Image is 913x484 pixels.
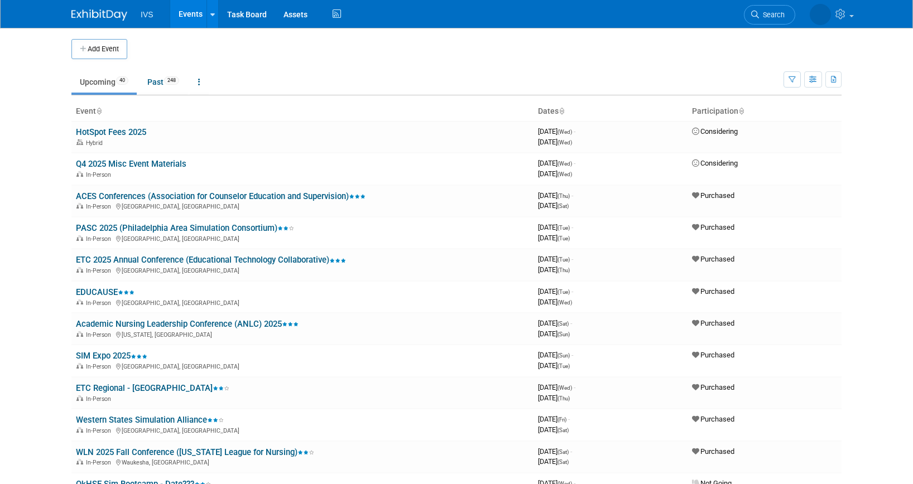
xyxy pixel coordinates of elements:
[76,191,366,201] a: ACES Conferences (Association for Counselor Education and Supervision)
[688,102,842,121] th: Participation
[141,10,153,19] span: IVS
[76,203,83,209] img: In-Person Event
[538,425,569,434] span: [DATE]
[76,457,529,466] div: Waukesha, [GEOGRAPHIC_DATA]
[570,447,572,456] span: -
[692,319,734,327] span: Purchased
[86,363,114,370] span: In-Person
[76,201,529,210] div: [GEOGRAPHIC_DATA], [GEOGRAPHIC_DATA]
[738,107,744,115] a: Sort by Participation Type
[558,449,569,455] span: (Sat)
[76,363,83,369] img: In-Person Event
[76,361,529,370] div: [GEOGRAPHIC_DATA], [GEOGRAPHIC_DATA]
[71,9,127,21] img: ExhibitDay
[86,331,114,338] span: In-Person
[96,107,102,115] a: Sort by Event Name
[538,265,570,274] span: [DATE]
[692,447,734,456] span: Purchased
[692,415,734,423] span: Purchased
[558,363,570,369] span: (Tue)
[692,127,738,135] span: Considering
[538,298,572,306] span: [DATE]
[558,289,570,295] span: (Tue)
[86,299,114,307] span: In-Person
[76,383,229,393] a: ETC Regional - [GEOGRAPHIC_DATA]
[558,235,570,241] span: (Tue)
[538,415,570,423] span: [DATE]
[692,383,734,391] span: Purchased
[568,415,570,423] span: -
[558,267,570,273] span: (Thu)
[571,351,573,359] span: -
[76,234,529,243] div: [GEOGRAPHIC_DATA], [GEOGRAPHIC_DATA]
[76,223,294,233] a: PASC 2025 (Philadelphia Area Simulation Consortium)
[692,159,738,167] span: Considering
[76,415,224,425] a: Western States Simulation Alliance
[559,107,564,115] a: Sort by Start Date
[86,235,114,243] span: In-Person
[558,427,569,433] span: (Sat)
[692,223,734,231] span: Purchased
[538,138,572,146] span: [DATE]
[76,298,529,307] div: [GEOGRAPHIC_DATA], [GEOGRAPHIC_DATA]
[574,383,575,391] span: -
[139,71,188,93] a: Past248
[538,255,573,263] span: [DATE]
[76,127,146,137] a: HotSpot Fees 2025
[86,139,106,147] span: Hybrid
[558,161,572,167] span: (Wed)
[71,71,137,93] a: Upcoming40
[538,223,573,231] span: [DATE]
[534,102,688,121] th: Dates
[86,459,114,466] span: In-Person
[538,127,575,135] span: [DATE]
[538,191,573,200] span: [DATE]
[558,256,570,263] span: (Tue)
[538,330,570,338] span: [DATE]
[76,255,346,265] a: ETC 2025 Annual Conference (Educational Technology Collaborative)
[538,457,569,466] span: [DATE]
[558,321,569,327] span: (Sat)
[86,427,114,434] span: In-Person
[86,171,114,178] span: In-Person
[76,447,314,457] a: WLN 2025 Fall Conference ([US_STATE] League for Nursing)
[558,225,570,231] span: (Tue)
[558,203,569,209] span: (Sat)
[558,417,566,423] span: (Fri)
[744,5,795,25] a: Search
[76,427,83,433] img: In-Person Event
[558,459,569,465] span: (Sat)
[538,159,575,167] span: [DATE]
[558,385,572,391] span: (Wed)
[71,102,534,121] th: Event
[76,287,134,297] a: EDUCAUSE
[538,394,570,402] span: [DATE]
[558,395,570,401] span: (Thu)
[558,331,570,337] span: (Sun)
[558,352,570,359] span: (Sun)
[76,319,299,329] a: Academic Nursing Leadership Conference (ANLC) 2025
[76,351,147,361] a: SIM Expo 2025
[692,191,734,200] span: Purchased
[76,331,83,337] img: In-Person Event
[570,319,572,327] span: -
[538,447,572,456] span: [DATE]
[571,287,573,296] span: -
[76,459,83,464] img: In-Person Event
[574,127,575,135] span: -
[571,191,573,200] span: -
[76,235,83,241] img: In-Person Event
[692,255,734,263] span: Purchased
[538,201,569,210] span: [DATE]
[71,39,127,59] button: Add Event
[692,351,734,359] span: Purchased
[574,159,575,167] span: -
[76,299,83,305] img: In-Person Event
[538,361,570,370] span: [DATE]
[86,395,114,403] span: In-Person
[558,129,572,135] span: (Wed)
[86,267,114,274] span: In-Person
[538,351,573,359] span: [DATE]
[538,170,572,178] span: [DATE]
[116,76,128,85] span: 40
